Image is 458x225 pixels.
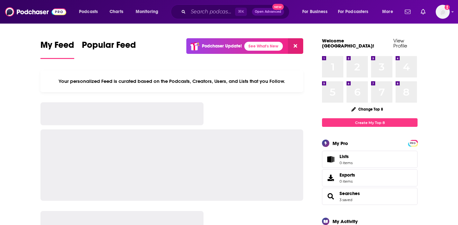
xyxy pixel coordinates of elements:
[82,40,136,54] span: Popular Feed
[324,192,337,201] a: Searches
[418,6,428,17] a: Show notifications dropdown
[322,169,418,186] a: Exports
[333,218,358,224] div: My Activity
[188,7,235,17] input: Search podcasts, credits, & more...
[40,40,74,59] a: My Feed
[409,141,417,145] a: PRO
[340,198,352,202] a: 3 saved
[298,7,335,17] button: open menu
[340,179,355,184] span: 0 items
[324,173,337,182] span: Exports
[436,5,450,19] span: Logged in as dkcsports
[324,155,337,164] span: Lists
[340,172,355,178] span: Exports
[340,154,353,159] span: Lists
[75,7,106,17] button: open menu
[40,70,303,92] div: Your personalized Feed is curated based on the Podcasts, Creators, Users, and Lists that you Follow.
[378,7,401,17] button: open menu
[322,38,374,49] a: Welcome [GEOGRAPHIC_DATA]!
[347,105,387,113] button: Change Top 8
[302,7,327,16] span: For Business
[322,188,418,205] span: Searches
[333,140,348,146] div: My Pro
[382,7,393,16] span: More
[5,6,66,18] img: Podchaser - Follow, Share and Rate Podcasts
[340,191,360,196] a: Searches
[402,6,413,17] a: Show notifications dropdown
[177,4,296,19] div: Search podcasts, credits, & more...
[322,118,418,127] a: Create My Top 8
[136,7,158,16] span: Monitoring
[334,7,378,17] button: open menu
[131,7,167,17] button: open menu
[244,42,283,51] a: See What's New
[409,141,417,146] span: PRO
[110,7,123,16] span: Charts
[340,154,349,159] span: Lists
[272,4,284,10] span: New
[338,7,369,16] span: For Podcasters
[79,7,98,16] span: Podcasts
[340,161,353,165] span: 0 items
[436,5,450,19] button: Show profile menu
[393,38,407,49] a: View Profile
[445,5,450,10] svg: Add a profile image
[40,40,74,54] span: My Feed
[105,7,127,17] a: Charts
[252,8,284,16] button: Open AdvancedNew
[322,151,418,168] a: Lists
[255,10,281,13] span: Open Advanced
[202,43,242,49] p: Podchaser Update!
[235,8,247,16] span: ⌘ K
[436,5,450,19] img: User Profile
[82,40,136,59] a: Popular Feed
